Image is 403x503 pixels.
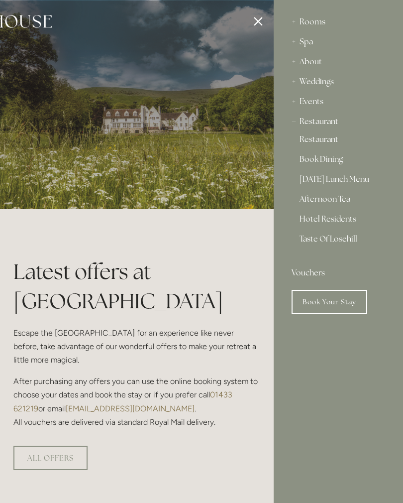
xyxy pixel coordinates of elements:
[292,52,385,72] div: About
[292,263,385,283] a: Vouchers
[300,235,377,251] a: Taste Of Losehill
[292,92,385,112] div: Events
[300,135,377,147] a: Restaurant
[292,32,385,52] div: Spa
[300,155,377,167] a: Book Dining
[292,290,367,314] a: Book Your Stay
[292,72,385,92] div: Weddings
[300,195,377,207] a: Afternoon Tea
[300,215,377,227] a: Hotel Residents
[292,12,385,32] div: Rooms
[300,175,377,187] a: [DATE] Lunch Menu
[292,112,385,131] div: Restaurant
